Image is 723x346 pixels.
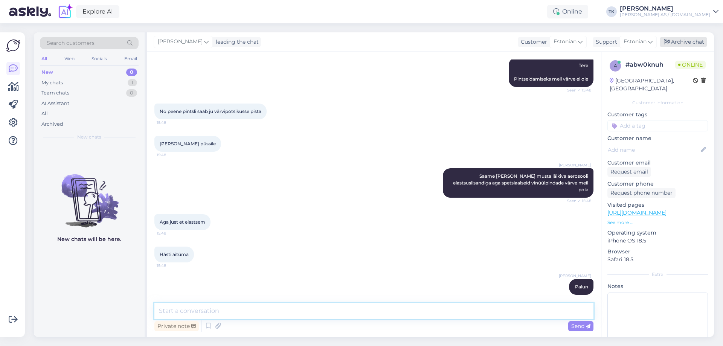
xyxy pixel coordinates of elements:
span: Aga just et elastsem [160,219,205,225]
span: [PERSON_NAME] [559,273,591,279]
span: Estonian [554,38,577,46]
img: No chats [34,161,145,229]
span: 15:48 [157,120,185,125]
span: Estonian [624,38,647,46]
span: [PERSON_NAME] [559,162,591,168]
img: explore-ai [57,4,73,20]
p: Customer tags [607,111,708,119]
input: Add a tag [607,120,708,131]
div: 0 [126,69,137,76]
span: 15:48 [157,263,185,268]
div: Support [593,38,617,46]
span: Send [571,323,590,329]
div: Team chats [41,89,69,97]
span: Online [675,61,706,69]
p: Safari 18.5 [607,256,708,264]
span: Search customers [47,39,95,47]
span: Hästi aitüma [160,251,189,257]
span: 15:48 [157,230,185,236]
div: Web [63,54,76,64]
div: # abw0knuh [625,60,675,69]
p: Browser [607,248,708,256]
div: Socials [90,54,108,64]
p: See more ... [607,219,708,226]
div: New [41,69,53,76]
input: Add name [608,146,699,154]
img: Askly Logo [6,38,20,53]
div: [PERSON_NAME] AS / [DOMAIN_NAME] [620,12,710,18]
p: Customer name [607,134,708,142]
div: Customer information [607,99,708,106]
p: New chats will be here. [57,235,121,243]
div: [PERSON_NAME] [620,6,710,12]
span: 15:48 [563,295,591,301]
div: Private note [154,321,199,331]
p: Visited pages [607,201,708,209]
span: a [614,63,617,69]
span: [PERSON_NAME] püssile [160,141,216,146]
p: Customer email [607,159,708,167]
a: [PERSON_NAME][PERSON_NAME] AS / [DOMAIN_NAME] [620,6,718,18]
a: [URL][DOMAIN_NAME] [607,209,667,216]
p: Operating system [607,229,708,237]
span: Seen ✓ 15:48 [563,87,591,93]
span: New chats [77,134,101,140]
a: Explore AI [76,5,119,18]
span: Seen ✓ 15:48 [563,198,591,204]
div: Email [123,54,139,64]
div: 1 [128,79,137,87]
div: Customer [518,38,547,46]
div: Request email [607,167,651,177]
div: All [41,110,48,117]
div: leading the chat [213,38,259,46]
p: iPhone OS 18.5 [607,237,708,245]
div: 0 [126,89,137,97]
div: Archived [41,120,63,128]
p: Notes [607,282,708,290]
p: Customer phone [607,180,708,188]
div: AI Assistant [41,100,69,107]
div: My chats [41,79,63,87]
div: TK [606,6,617,17]
div: Archive chat [660,37,707,47]
span: Saame [PERSON_NAME] musta läikiva aerosooli elastsuslisandiga aga spetsiaalseid vinüülpindade vär... [453,173,589,192]
div: All [40,54,49,64]
span: Palun [575,284,588,290]
div: [GEOGRAPHIC_DATA], [GEOGRAPHIC_DATA] [610,77,693,93]
div: Online [547,5,588,18]
div: Extra [607,271,708,278]
span: No peene pintsli saab ju värvipotsikusse pista [160,108,261,114]
div: Request phone number [607,188,676,198]
span: [PERSON_NAME] [158,38,203,46]
span: 15:48 [157,152,185,158]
